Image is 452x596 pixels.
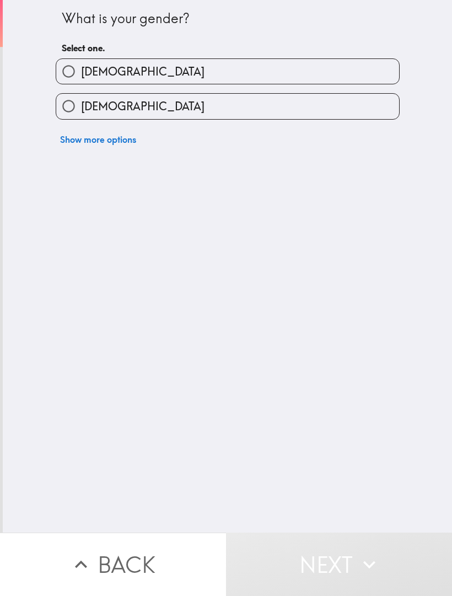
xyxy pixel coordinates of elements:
h6: Select one. [62,42,394,54]
button: [DEMOGRAPHIC_DATA] [56,94,399,119]
button: [DEMOGRAPHIC_DATA] [56,59,399,84]
button: Next [226,533,452,596]
span: [DEMOGRAPHIC_DATA] [81,99,205,114]
button: Show more options [56,128,141,151]
span: [DEMOGRAPHIC_DATA] [81,64,205,79]
div: What is your gender? [62,9,394,28]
